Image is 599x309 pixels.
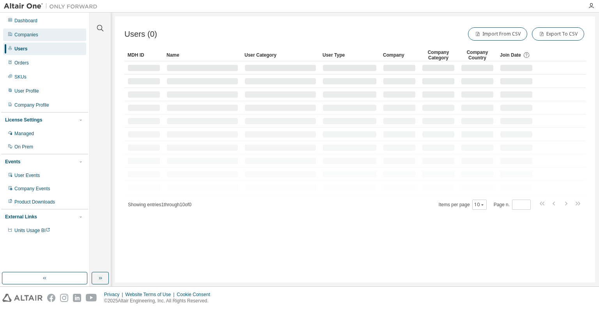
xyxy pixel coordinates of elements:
div: Events [5,159,20,165]
div: Company Events [14,186,50,192]
img: instagram.svg [60,294,68,302]
img: Altair One [4,2,101,10]
div: Users [14,46,27,52]
span: Page n. [494,200,531,210]
div: Company Profile [14,102,49,108]
div: MDH ID [128,49,160,61]
div: User Events [14,172,40,179]
div: User Category [245,49,316,61]
div: User Type [323,49,377,61]
div: Website Terms of Use [125,291,177,298]
div: Name [167,49,238,61]
div: Companies [14,32,38,38]
div: User Profile [14,88,39,94]
div: Product Downloads [14,199,55,205]
div: Cookie Consent [177,291,214,298]
img: facebook.svg [47,294,55,302]
img: altair_logo.svg [2,294,43,302]
div: Company Category [422,49,455,61]
span: Units Usage BI [14,228,50,233]
span: Items per page [439,200,487,210]
div: Company Country [461,49,494,61]
div: External Links [5,214,37,220]
img: youtube.svg [86,294,97,302]
div: Orders [14,60,29,66]
span: Users (0) [124,30,157,39]
div: On Prem [14,144,33,150]
button: 10 [474,202,485,208]
div: License Settings [5,117,42,123]
div: Company [383,49,416,61]
div: Managed [14,130,34,137]
img: linkedin.svg [73,294,81,302]
button: Export To CSV [532,27,584,41]
svg: Date when the user was first added or directly signed up. If the user was deleted and later re-ad... [523,52,530,59]
div: Privacy [104,291,125,298]
div: SKUs [14,74,27,80]
div: Dashboard [14,18,37,24]
p: © 2025 Altair Engineering, Inc. All Rights Reserved. [104,298,215,304]
button: Import From CSV [468,27,527,41]
span: Join Date [500,52,521,58]
span: Showing entries 1 through 10 of 0 [128,202,191,207]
